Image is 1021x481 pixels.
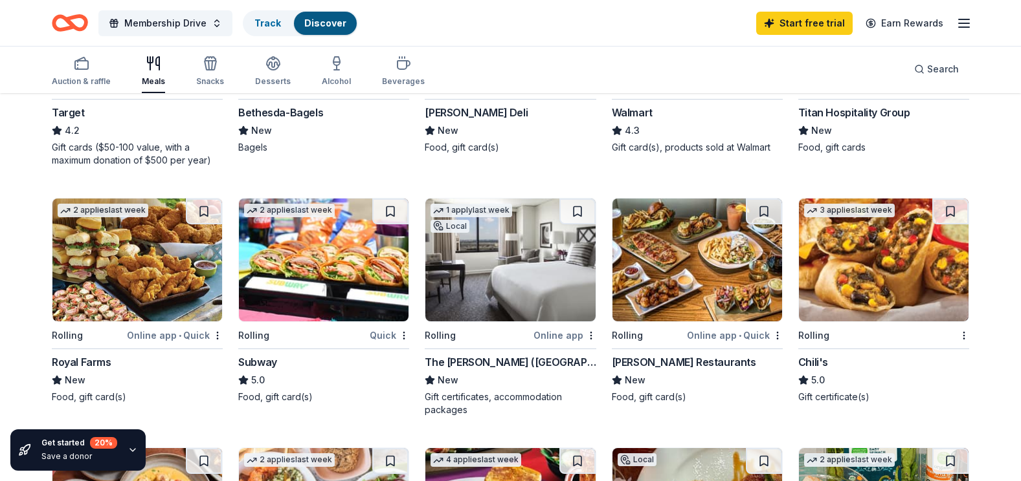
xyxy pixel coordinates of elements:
[179,330,181,341] span: •
[238,198,409,403] a: Image for Subway2 applieslast weekRollingQuickSubway5.0Food, gift card(s)
[142,76,165,87] div: Meals
[618,453,656,466] div: Local
[251,123,272,138] span: New
[127,327,223,343] div: Online app Quick
[65,123,80,138] span: 4.2
[799,198,969,321] img: Image for Chili's
[425,198,595,321] img: Image for The Ritz-Carlton (Pentagon City)
[196,50,224,93] button: Snacks
[382,76,425,87] div: Beverages
[612,198,783,403] a: Image for Thompson RestaurantsRollingOnline app•Quick[PERSON_NAME] RestaurantsNewFood, gift card(s)
[41,451,117,462] div: Save a donor
[52,328,83,343] div: Rolling
[98,10,232,36] button: Membership Drive
[425,390,596,416] div: Gift certificates, accommodation packages
[239,198,409,321] img: Image for Subway
[858,12,951,35] a: Earn Rewards
[431,204,512,217] div: 1 apply last week
[238,354,277,370] div: Subway
[425,328,456,343] div: Rolling
[238,390,409,403] div: Food, gift card(s)
[612,328,643,343] div: Rolling
[687,327,783,343] div: Online app Quick
[425,105,528,120] div: [PERSON_NAME] Deli
[124,16,207,31] span: Membership Drive
[612,105,653,120] div: Walmart
[255,76,291,87] div: Desserts
[625,123,640,138] span: 4.3
[739,330,741,341] span: •
[41,437,117,449] div: Get started
[238,328,269,343] div: Rolling
[370,327,409,343] div: Quick
[52,354,111,370] div: Royal Farms
[804,453,895,467] div: 2 applies last week
[798,390,969,403] div: Gift certificate(s)
[425,354,596,370] div: The [PERSON_NAME] ([GEOGRAPHIC_DATA])
[251,372,265,388] span: 5.0
[612,141,783,154] div: Gift card(s), products sold at Walmart
[798,354,828,370] div: Chili's
[322,76,351,87] div: Alcohol
[798,141,969,154] div: Food, gift cards
[438,372,458,388] span: New
[244,204,335,217] div: 2 applies last week
[927,61,959,77] span: Search
[798,328,829,343] div: Rolling
[52,50,111,93] button: Auction & raffle
[142,50,165,93] button: Meals
[90,437,117,449] div: 20 %
[533,327,596,343] div: Online app
[382,50,425,93] button: Beverages
[798,198,969,403] a: Image for Chili's3 applieslast weekRollingChili's5.0Gift certificate(s)
[811,123,832,138] span: New
[243,10,358,36] button: TrackDiscover
[196,76,224,87] div: Snacks
[52,198,222,321] img: Image for Royal Farms
[322,50,351,93] button: Alcohol
[431,220,469,233] div: Local
[52,76,111,87] div: Auction & raffle
[52,198,223,403] a: Image for Royal Farms2 applieslast weekRollingOnline app•QuickRoyal FarmsNewFood, gift card(s)
[255,50,291,93] button: Desserts
[804,204,895,217] div: 3 applies last week
[425,141,596,154] div: Food, gift card(s)
[431,453,521,467] div: 4 applies last week
[244,453,335,467] div: 2 applies last week
[425,198,596,416] a: Image for The Ritz-Carlton (Pentagon City)1 applylast weekLocalRollingOnline appThe [PERSON_NAME]...
[438,123,458,138] span: New
[65,372,85,388] span: New
[612,198,782,321] img: Image for Thompson Restaurants
[58,204,148,217] div: 2 applies last week
[52,105,85,120] div: Target
[612,390,783,403] div: Food, gift card(s)
[238,105,323,120] div: Bethesda-Bagels
[811,372,825,388] span: 5.0
[238,141,409,154] div: Bagels
[254,17,281,28] a: Track
[612,354,756,370] div: [PERSON_NAME] Restaurants
[756,12,853,35] a: Start free trial
[52,141,223,167] div: Gift cards ($50-100 value, with a maximum donation of $500 per year)
[904,56,969,82] button: Search
[304,17,346,28] a: Discover
[52,390,223,403] div: Food, gift card(s)
[52,8,88,38] a: Home
[798,105,910,120] div: Titan Hospitality Group
[625,372,645,388] span: New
